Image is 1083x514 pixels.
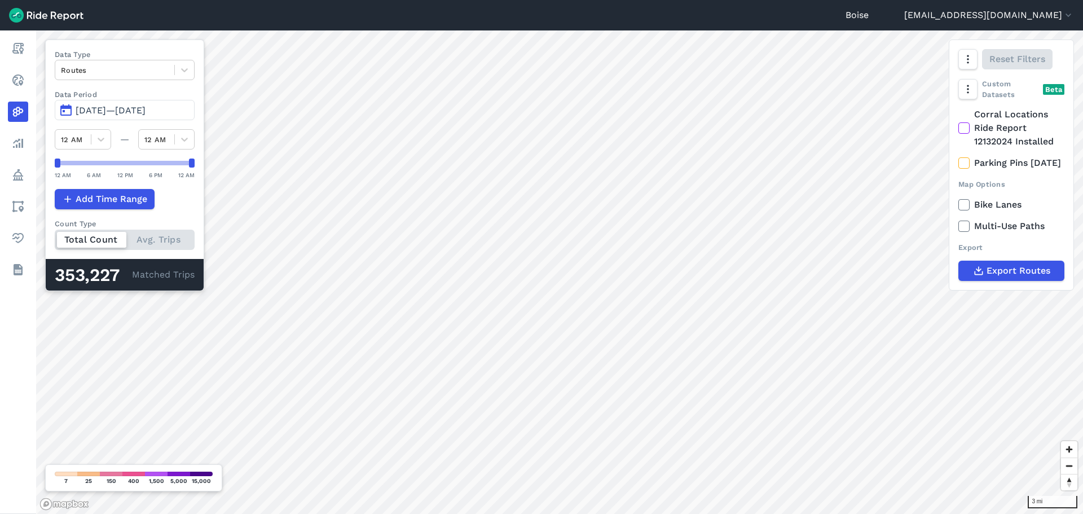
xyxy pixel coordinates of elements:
[55,170,71,180] div: 12 AM
[117,170,133,180] div: 12 PM
[958,261,1064,281] button: Export Routes
[9,8,83,23] img: Ride Report
[55,89,195,100] label: Data Period
[904,8,1074,22] button: [EMAIL_ADDRESS][DOMAIN_NAME]
[8,38,28,59] a: Report
[1061,458,1077,474] button: Zoom out
[36,30,1083,514] canvas: Map
[178,170,195,180] div: 12 AM
[55,49,195,60] label: Data Type
[55,218,195,229] div: Count Type
[846,8,869,22] a: Boise
[39,498,89,511] a: Mapbox logo
[76,105,146,116] span: [DATE]—[DATE]
[87,170,101,180] div: 6 AM
[1028,496,1077,508] div: 3 mi
[982,49,1053,69] button: Reset Filters
[55,100,195,120] button: [DATE]—[DATE]
[958,156,1064,170] label: Parking Pins [DATE]
[55,189,155,209] button: Add Time Range
[76,192,147,206] span: Add Time Range
[958,179,1064,190] div: Map Options
[958,242,1064,253] div: Export
[1061,474,1077,490] button: Reset bearing to north
[8,228,28,248] a: Health
[8,260,28,280] a: Datasets
[149,170,162,180] div: 6 PM
[8,133,28,153] a: Analyze
[46,259,204,291] div: Matched Trips
[958,78,1064,100] div: Custom Datasets
[987,264,1050,278] span: Export Routes
[55,268,132,283] div: 353,227
[958,108,1064,148] label: Corral Locations Ride Report 12132024 Installed
[8,196,28,217] a: Areas
[1061,441,1077,458] button: Zoom in
[1043,84,1064,95] div: Beta
[958,198,1064,212] label: Bike Lanes
[8,70,28,90] a: Realtime
[989,52,1045,66] span: Reset Filters
[8,165,28,185] a: Policy
[8,102,28,122] a: Heatmaps
[111,133,138,146] div: —
[958,219,1064,233] label: Multi-Use Paths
